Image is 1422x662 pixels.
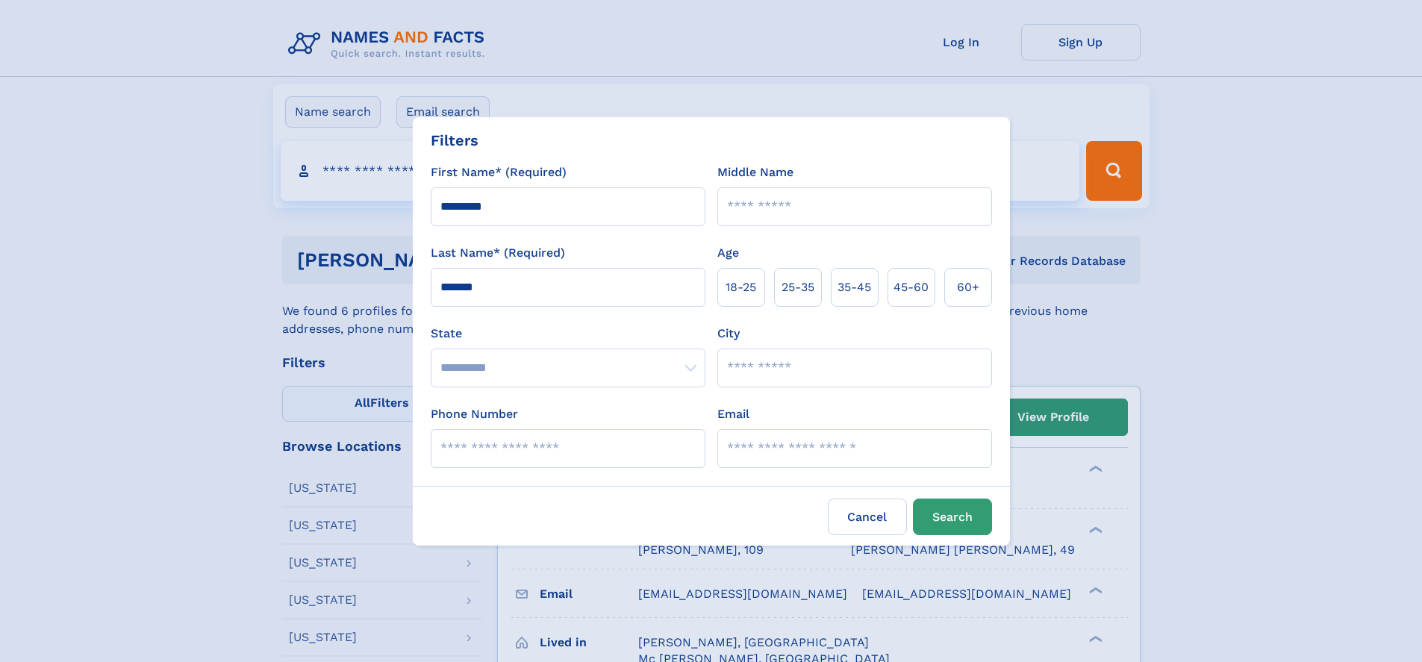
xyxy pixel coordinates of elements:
button: Search [913,499,992,535]
span: 25‑35 [782,278,814,296]
label: First Name* (Required) [431,163,567,181]
span: 35‑45 [838,278,871,296]
span: 18‑25 [726,278,756,296]
span: 60+ [957,278,979,296]
label: Phone Number [431,405,518,423]
label: State [431,325,705,343]
label: Email [717,405,749,423]
span: 45‑60 [894,278,929,296]
label: Age [717,244,739,262]
div: Filters [431,129,478,152]
label: Last Name* (Required) [431,244,565,262]
label: City [717,325,740,343]
label: Cancel [828,499,907,535]
label: Middle Name [717,163,793,181]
